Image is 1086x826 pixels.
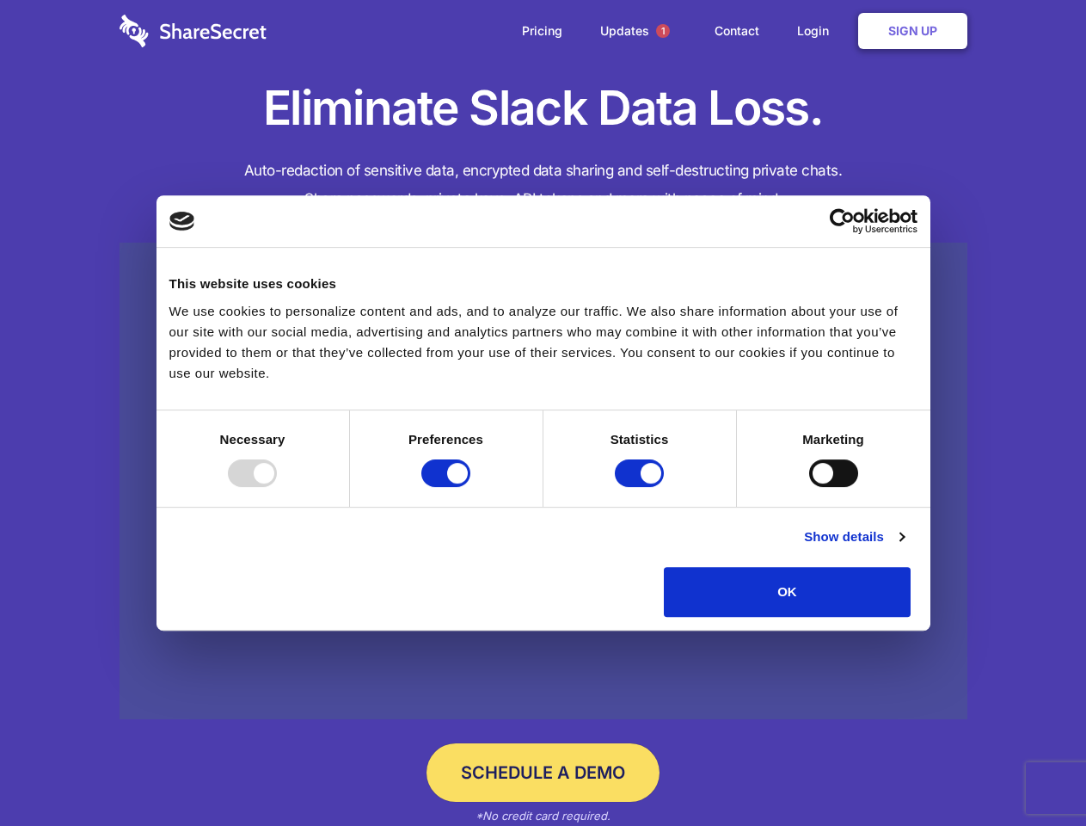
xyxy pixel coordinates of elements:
button: OK [664,567,911,617]
strong: Preferences [408,432,483,447]
h1: Eliminate Slack Data Loss. [120,77,967,139]
div: This website uses cookies [169,274,917,294]
strong: Statistics [610,432,669,447]
a: Schedule a Demo [426,743,660,802]
em: *No credit card required. [476,809,610,823]
a: Pricing [505,4,580,58]
a: Show details [804,527,904,547]
div: We use cookies to personalize content and ads, and to analyze our traffic. We also share informat... [169,301,917,384]
strong: Marketing [802,432,864,447]
span: 1 [656,24,670,38]
a: Wistia video thumbnail [120,243,967,720]
a: Contact [697,4,776,58]
h4: Auto-redaction of sensitive data, encrypted data sharing and self-destructing private chats. Shar... [120,157,967,213]
a: Sign Up [858,13,967,49]
img: logo [169,212,195,231]
a: Usercentrics Cookiebot - opens in a new window [767,208,917,234]
a: Login [780,4,855,58]
img: logo-wordmark-white-trans-d4663122ce5f474addd5e946df7df03e33cb6a1c49d2221995e7729f52c070b2.svg [120,15,267,47]
strong: Necessary [220,432,285,447]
